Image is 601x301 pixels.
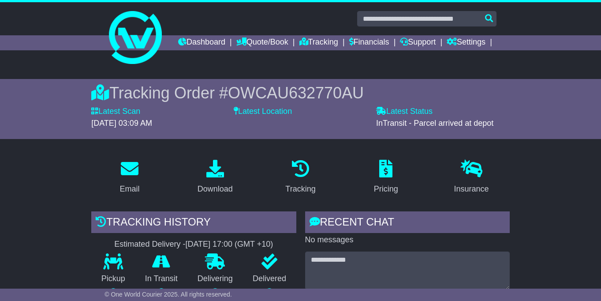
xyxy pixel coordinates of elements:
[198,183,233,195] div: Download
[228,84,364,102] span: OWCAU632770AU
[91,107,140,117] label: Latest Scan
[236,35,288,50] a: Quote/Book
[135,274,187,284] p: In Transit
[454,183,489,195] div: Insurance
[447,35,485,50] a: Settings
[349,35,389,50] a: Financials
[305,235,510,245] p: No messages
[400,35,436,50] a: Support
[305,211,510,235] div: RECENT CHAT
[374,183,398,195] div: Pricing
[91,211,296,235] div: Tracking history
[105,291,232,298] span: © One World Courier 2025. All rights reserved.
[285,183,315,195] div: Tracking
[187,274,243,284] p: Delivering
[120,183,140,195] div: Email
[114,157,146,198] a: Email
[91,240,296,249] div: Estimated Delivery -
[91,83,510,102] div: Tracking Order #
[91,274,135,284] p: Pickup
[243,274,296,284] p: Delivered
[185,240,273,249] div: [DATE] 17:00 (GMT +10)
[178,35,225,50] a: Dashboard
[91,119,152,128] span: [DATE] 03:09 AM
[448,157,494,198] a: Insurance
[376,107,433,117] label: Latest Status
[299,35,338,50] a: Tracking
[280,157,321,198] a: Tracking
[368,157,404,198] a: Pricing
[376,119,493,128] span: InTransit - Parcel arrived at depot
[234,107,292,117] label: Latest Location
[192,157,239,198] a: Download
